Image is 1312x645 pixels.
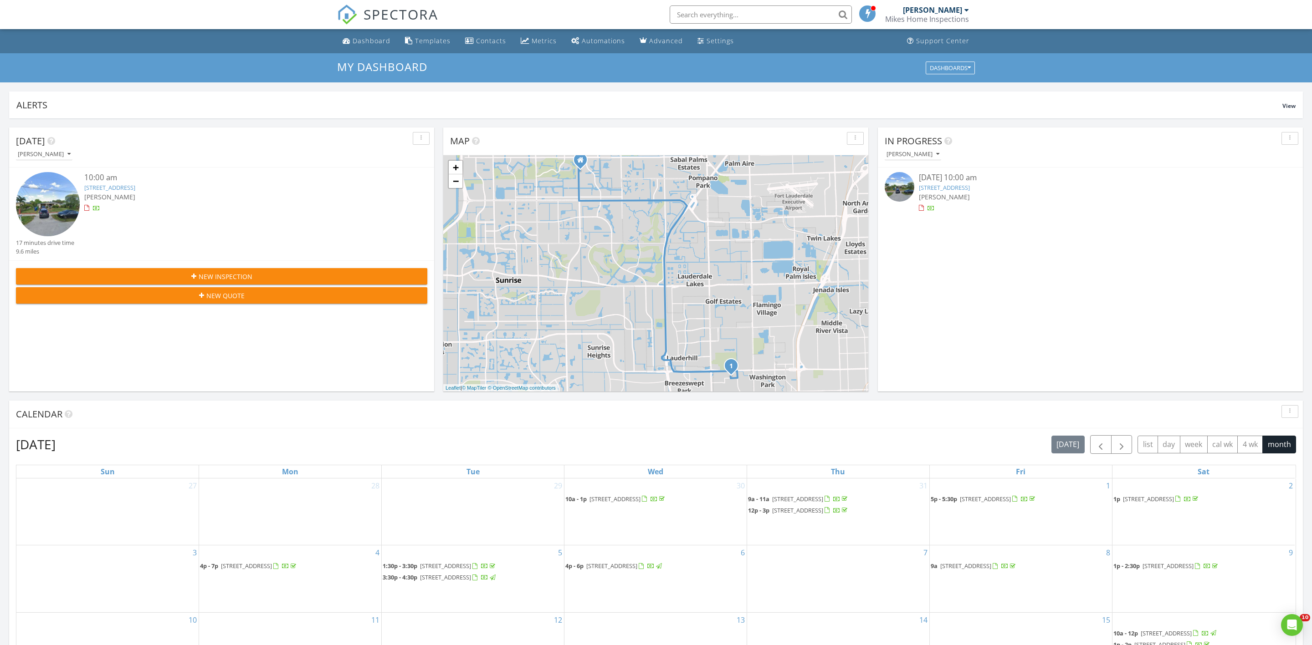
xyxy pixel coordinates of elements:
[420,573,471,581] span: [STREET_ADDRESS]
[917,613,929,627] a: Go to August 14, 2025
[552,613,564,627] a: Go to August 12, 2025
[200,562,218,570] span: 4p - 7p
[565,495,666,503] a: 10a - 1p [STREET_ADDRESS]
[887,151,939,157] div: [PERSON_NAME]
[929,478,1112,545] td: Go to August 1, 2025
[415,36,451,45] div: Templates
[731,366,737,371] div: 890 NW 35th Ave, Fort Lauderdale, FL 33311
[772,506,823,514] span: [STREET_ADDRESS]
[16,478,199,545] td: Go to July 27, 2025
[564,545,747,612] td: Go to August 6, 2025
[337,5,357,25] img: The Best Home Inspection Software - Spectora
[748,495,849,503] a: 9a - 11a [STREET_ADDRESS]
[919,193,970,201] span: [PERSON_NAME]
[1143,562,1194,570] span: [STREET_ADDRESS]
[16,135,45,147] span: [DATE]
[1138,436,1158,453] button: list
[748,506,769,514] span: 12p - 3p
[747,478,929,545] td: Go to July 31, 2025
[922,545,929,560] a: Go to August 7, 2025
[707,36,734,45] div: Settings
[84,172,393,183] div: 10:00 am
[1262,436,1296,453] button: month
[99,465,117,478] a: Sunday
[931,495,1037,503] a: 5p - 5:30p [STREET_ADDRESS]
[450,135,470,147] span: Map
[885,135,942,147] span: In Progress
[931,562,1017,570] a: 9a [STREET_ADDRESS]
[337,59,427,74] span: My Dashboard
[280,465,300,478] a: Monday
[1113,629,1138,637] span: 10a - 12p
[916,36,969,45] div: Support Center
[940,562,991,570] span: [STREET_ADDRESS]
[374,545,381,560] a: Go to August 4, 2025
[187,613,199,627] a: Go to August 10, 2025
[1104,545,1112,560] a: Go to August 8, 2025
[589,495,641,503] span: [STREET_ADDRESS]
[1111,435,1133,454] button: Next month
[649,36,683,45] div: Advanced
[931,562,938,570] span: 9a
[16,408,62,420] span: Calendar
[568,33,629,50] a: Automations (Basic)
[747,545,929,612] td: Go to August 7, 2025
[16,148,72,161] button: [PERSON_NAME]
[383,562,417,570] span: 1:30p - 3:30p
[16,545,199,612] td: Go to August 3, 2025
[919,172,1262,183] div: [DATE] 10:00 am
[383,573,497,581] a: 3:30p - 4:30p [STREET_ADDRESS]
[462,385,487,391] a: © MapTiler
[18,151,71,157] div: [PERSON_NAME]
[369,478,381,493] a: Go to July 28, 2025
[200,561,380,572] a: 4p - 7p [STREET_ADDRESS]
[1196,465,1211,478] a: Saturday
[565,494,746,505] a: 10a - 1p [STREET_ADDRESS]
[16,247,74,256] div: 9.6 miles
[383,562,497,570] a: 1:30p - 3:30p [STREET_ADDRESS]
[191,545,199,560] a: Go to August 3, 2025
[552,478,564,493] a: Go to July 29, 2025
[735,613,747,627] a: Go to August 13, 2025
[1207,436,1238,453] button: cal wk
[636,33,687,50] a: Advanced
[1112,545,1295,612] td: Go to August 9, 2025
[1113,494,1294,505] a: 1p [STREET_ADDRESS]
[1113,628,1294,639] a: 10a - 12p [STREET_ADDRESS]
[565,562,584,570] span: 4p - 6p
[383,572,563,583] a: 3:30p - 4:30p [STREET_ADDRESS]
[488,385,556,391] a: © OpenStreetMap contributors
[443,384,558,392] div: |
[903,33,973,50] a: Support Center
[1100,613,1112,627] a: Go to August 15, 2025
[1158,436,1180,453] button: day
[1300,614,1310,621] span: 10
[339,33,394,50] a: Dashboard
[532,36,557,45] div: Metrics
[694,33,738,50] a: Settings
[960,495,1011,503] span: [STREET_ADDRESS]
[16,172,427,256] a: 10:00 am [STREET_ADDRESS] [PERSON_NAME] 17 minutes drive time 9.6 miles
[931,494,1111,505] a: 5p - 5:30p [STREET_ADDRESS]
[206,291,245,300] span: New Quote
[917,478,929,493] a: Go to July 31, 2025
[199,478,382,545] td: Go to July 28, 2025
[1141,629,1192,637] span: [STREET_ADDRESS]
[369,613,381,627] a: Go to August 11, 2025
[885,172,1296,213] a: [DATE] 10:00 am [STREET_ADDRESS] [PERSON_NAME]
[670,5,852,24] input: Search everything...
[565,562,663,570] a: 4p - 6p [STREET_ADDRESS]
[199,545,382,612] td: Go to August 4, 2025
[1014,465,1027,478] a: Friday
[1113,562,1220,570] a: 1p - 2:30p [STREET_ADDRESS]
[748,494,928,505] a: 9a - 11a [STREET_ADDRESS]
[382,545,564,612] td: Go to August 5, 2025
[748,495,769,503] span: 9a - 11a
[885,172,914,202] img: streetview
[476,36,506,45] div: Contacts
[1123,495,1174,503] span: [STREET_ADDRESS]
[926,61,975,74] button: Dashboards
[1283,613,1295,627] a: Go to August 16, 2025
[1237,436,1263,453] button: 4 wk
[1113,562,1140,570] span: 1p - 2:30p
